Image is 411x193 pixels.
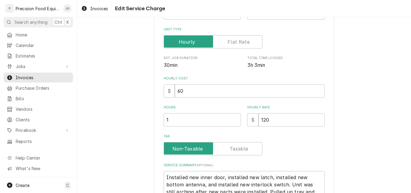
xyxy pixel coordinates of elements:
[14,19,48,25] span: Search anything
[5,4,14,13] div: P
[164,163,325,168] label: Service Summary
[247,113,258,126] div: $
[16,165,70,172] span: What's New
[164,105,241,126] div: [object Object]
[4,40,73,50] a: Calendar
[164,62,241,69] span: Est. Job Duration
[16,138,70,145] span: Reports
[4,153,73,163] a: Go to Help Center
[164,27,325,32] label: Unit Type
[4,83,73,93] a: Purchase Orders
[4,61,73,71] a: Go to Jobs
[4,125,73,135] a: Go to Pricebook
[16,85,70,91] span: Purchase Orders
[16,95,70,102] span: Bills
[164,134,325,155] div: Tax
[4,30,73,40] a: Home
[4,163,73,173] a: Go to What's New
[164,56,241,69] div: Est. Job Duration
[16,53,70,59] span: Estimates
[4,115,73,125] a: Clients
[4,73,73,82] a: Invoices
[164,76,325,98] div: Hourly Cost
[164,27,325,48] div: Unit Type
[247,56,325,61] span: Total Time Logged
[247,56,325,69] div: Total Time Logged
[247,105,325,126] div: [object Object]
[63,4,72,13] div: Jason Hertel's Avatar
[16,5,60,12] div: Precision Food Equipment LLC
[16,32,70,38] span: Home
[247,62,325,69] span: Total Time Logged
[4,104,73,114] a: Vendors
[16,183,29,188] span: Create
[164,134,325,139] label: Tax
[164,105,241,110] label: Hours
[16,74,70,81] span: Invoices
[16,42,70,48] span: Calendar
[164,84,175,98] div: $
[54,19,62,25] span: Ctrl
[4,94,73,104] a: Bills
[90,5,108,12] span: Invoices
[79,4,110,14] a: Invoices
[4,17,73,27] button: Search anythingCtrlK
[164,56,241,61] span: Est. Job Duration
[16,155,70,161] span: Help Center
[196,163,213,167] span: ( optional )
[16,106,70,112] span: Vendors
[16,117,70,123] span: Clients
[4,51,73,61] a: Estimates
[16,63,61,70] span: Jobs
[66,182,69,188] span: C
[247,105,325,110] label: Hourly Rate
[4,136,73,146] a: Reports
[247,62,265,68] span: 3h 3min
[16,127,61,133] span: Pricebook
[113,5,165,13] span: Edit Service Charge
[63,4,72,13] div: JH
[66,19,69,25] span: K
[164,62,178,68] span: 30min
[164,76,325,81] label: Hourly Cost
